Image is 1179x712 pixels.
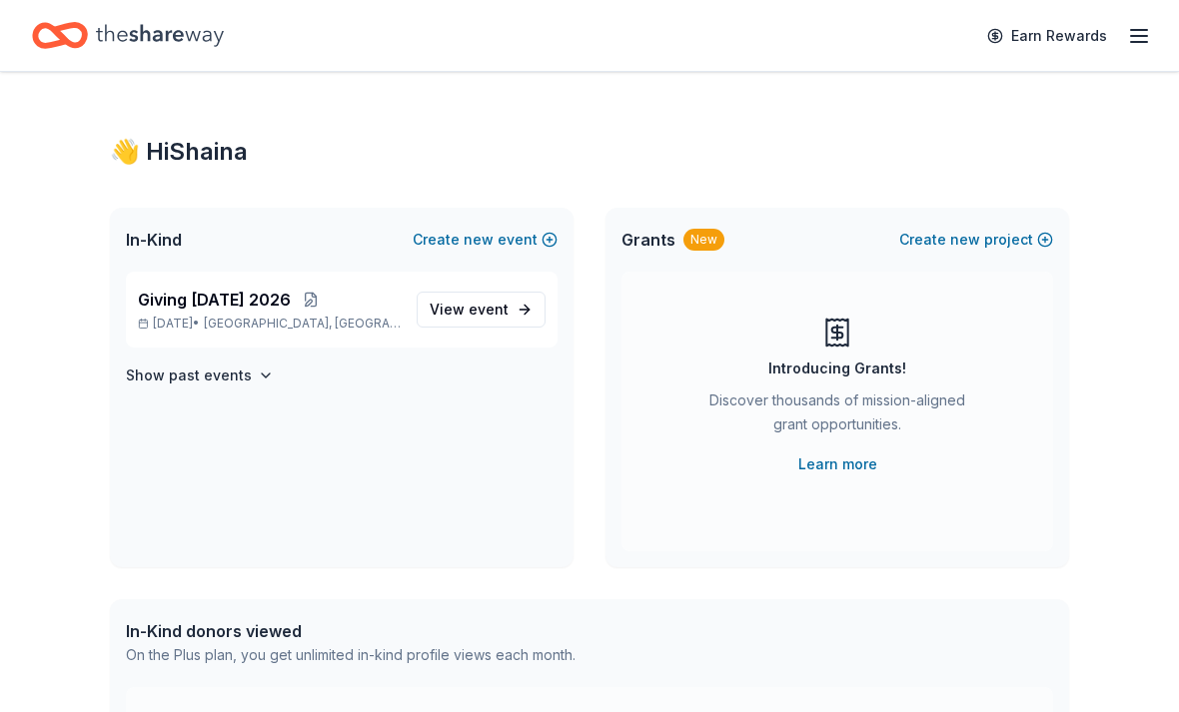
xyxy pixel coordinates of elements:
div: 👋 Hi Shaina [110,136,1069,168]
a: Earn Rewards [975,18,1119,54]
button: Show past events [126,363,274,387]
button: Createnewevent [413,228,558,252]
span: View [430,298,509,322]
h4: Show past events [126,363,252,387]
span: In-Kind [126,228,182,252]
a: Learn more [798,452,877,476]
button: Createnewproject [899,228,1053,252]
span: [GEOGRAPHIC_DATA], [GEOGRAPHIC_DATA] [204,316,401,332]
p: [DATE] • [138,316,401,332]
span: new [950,228,980,252]
div: Discover thousands of mission-aligned grant opportunities. [701,388,973,444]
a: Home [32,12,224,59]
div: In-Kind donors viewed [126,619,576,643]
div: Introducing Grants! [768,356,906,380]
span: new [464,228,494,252]
a: View event [417,292,546,328]
span: Grants [621,228,675,252]
span: Giving [DATE] 2026 [138,288,291,312]
div: On the Plus plan, you get unlimited in-kind profile views each month. [126,643,576,667]
div: New [683,229,724,251]
span: event [469,301,509,318]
